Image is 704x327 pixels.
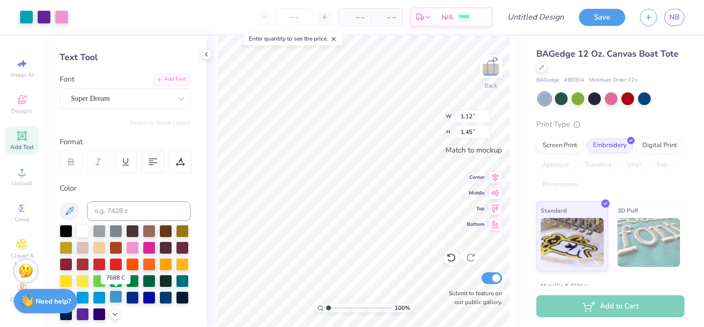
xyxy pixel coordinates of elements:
div: Color [60,183,191,194]
strong: Need help? [36,297,71,306]
img: 3D Puff [617,218,681,267]
span: FREE [459,14,469,21]
span: # BE004 [564,76,584,85]
span: Designs [11,107,33,115]
a: NB [664,9,684,26]
span: Greek [15,216,30,223]
span: Metallic & Glitter [541,281,589,291]
div: Applique [536,158,575,173]
img: Standard [541,218,604,267]
div: Embroidery [587,138,633,153]
label: Submit to feature on our public gallery. [443,289,502,306]
span: NB [669,12,680,23]
input: e.g. 7428 c [87,201,191,221]
div: Format [60,136,192,148]
span: Minimum Order: 12 + [589,76,638,85]
div: Digital Print [636,138,683,153]
div: Rhinestones [536,177,584,192]
span: Middle [467,190,484,196]
span: Upload [12,179,32,187]
img: Back [481,57,501,76]
span: Center [467,174,484,181]
span: Image AI [11,71,34,79]
span: Decorate [10,296,34,304]
button: Save [579,9,625,26]
span: Standard [541,205,567,216]
div: Print Type [536,119,684,130]
div: Foil [651,158,674,173]
span: 3D Puff [617,205,638,216]
span: 100 % [395,304,410,312]
span: – – [376,12,396,22]
div: Enter quantity to see the price. [243,32,343,45]
span: BAGedge [536,76,559,85]
div: Back [484,81,497,90]
label: Font [60,74,74,85]
span: Clipart & logos [5,252,39,267]
span: N/A [441,12,453,22]
span: Add Text [10,143,34,151]
input: Untitled Design [500,7,572,27]
div: Vinyl [620,158,648,173]
span: Bottom [467,221,484,228]
span: BAGedge 12 Oz. Canvas Boat Tote [536,48,679,60]
div: Text Tool [60,51,191,64]
div: Transfers [578,158,617,173]
input: – – [275,8,313,26]
div: Add Font [152,74,191,85]
div: 7688 C [101,271,131,284]
div: Screen Print [536,138,584,153]
span: – – [345,12,365,22]
span: Top [467,205,484,212]
button: Switch to Greek Letters [130,119,191,127]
